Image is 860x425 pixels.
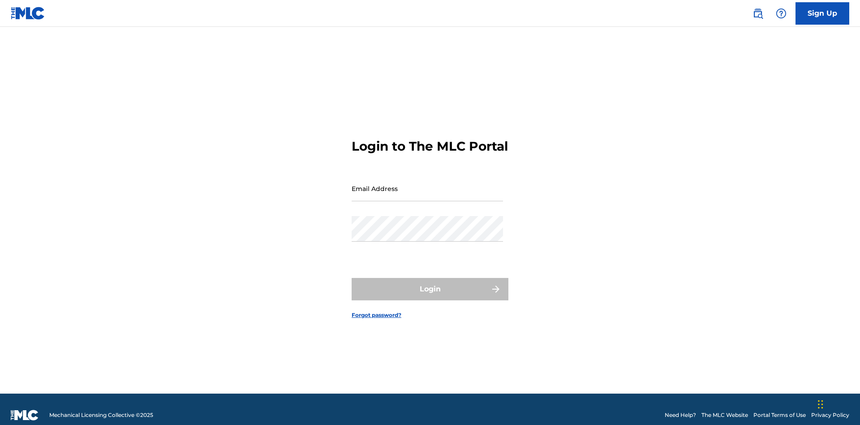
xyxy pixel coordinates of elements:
a: Privacy Policy [811,411,849,419]
div: Help [772,4,790,22]
a: Need Help? [665,411,696,419]
img: logo [11,410,39,421]
a: The MLC Website [701,411,748,419]
img: help [776,8,787,19]
a: Sign Up [795,2,849,25]
div: Drag [818,391,823,418]
img: MLC Logo [11,7,45,20]
iframe: Chat Widget [815,382,860,425]
h3: Login to The MLC Portal [352,139,508,154]
span: Mechanical Licensing Collective © 2025 [49,411,153,419]
a: Portal Terms of Use [753,411,806,419]
img: search [752,8,763,19]
a: Forgot password? [352,311,401,319]
a: Public Search [749,4,767,22]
